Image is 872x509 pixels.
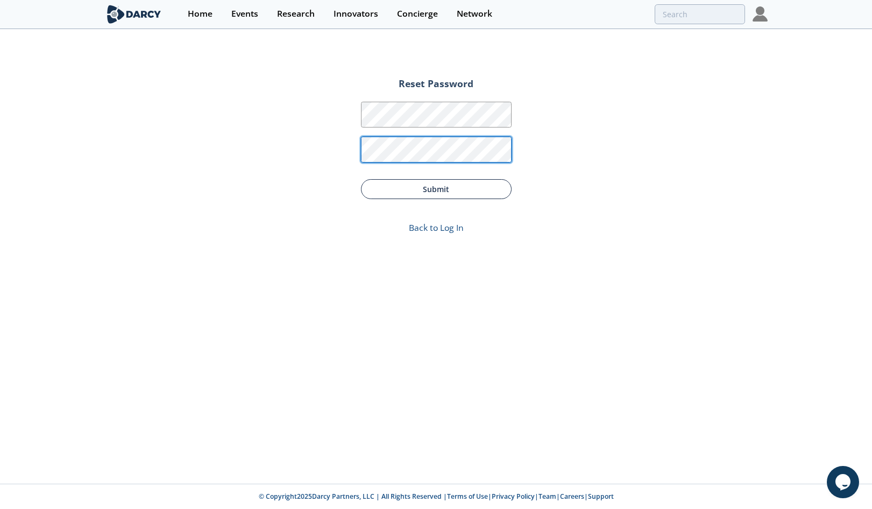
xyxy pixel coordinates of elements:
div: Network [457,10,492,18]
h2: Reset Password [361,79,512,96]
div: Events [231,10,258,18]
div: Research [277,10,315,18]
a: Back to Log In [409,222,464,234]
img: logo-wide.svg [105,5,164,24]
img: Profile [753,6,768,22]
div: Home [188,10,212,18]
a: Careers [560,492,584,501]
a: Team [538,492,556,501]
a: Terms of Use [447,492,488,501]
div: Concierge [397,10,438,18]
iframe: chat widget [827,466,861,498]
a: Privacy Policy [492,492,535,501]
p: © Copyright 2025 Darcy Partners, LLC | All Rights Reserved | | | | | [38,492,834,501]
a: Support [588,492,614,501]
input: Advanced Search [655,4,745,24]
button: Submit [361,179,512,199]
div: Innovators [334,10,378,18]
